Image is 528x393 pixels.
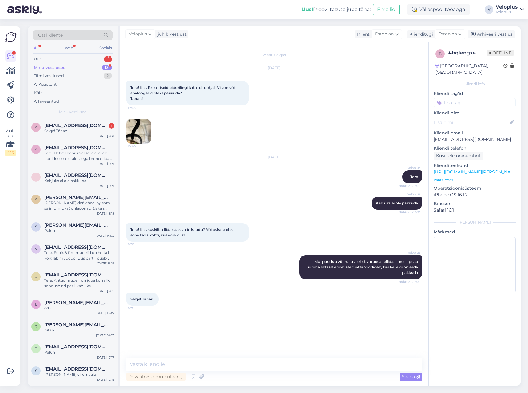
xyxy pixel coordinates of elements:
b: Uus! [301,6,313,12]
div: Minu vestlused [34,65,66,71]
div: Kliendi info [434,81,516,87]
div: [DATE] 18:18 [96,211,114,216]
div: juhib vestlust [155,31,187,38]
span: Kahjuks ei ole pakkuda [376,201,418,205]
span: Saada [402,374,420,379]
span: t [35,175,37,179]
span: Veloplus [397,250,420,255]
p: iPhone OS 16.1.2 [434,192,516,198]
div: [GEOGRAPHIC_DATA], [GEOGRAPHIC_DATA] [435,63,503,76]
p: Vaata edasi ... [434,177,516,183]
p: Kliendi telefon [434,145,516,152]
div: Tere. Fenix 8 Pro mudelid on hetkel kõik läbimüüdud. Uus partii jõuab eeldatavasti novembri keske... [44,250,114,261]
span: Tere [410,174,418,179]
span: b [439,51,442,56]
img: Askly Logo [5,31,17,43]
input: Lisa tag [434,98,516,107]
div: Klient [355,31,370,38]
span: Nähtud ✓ 9:21 [397,210,420,215]
p: Operatsioonisüsteem [434,185,516,192]
span: Nähtud ✓ 9:21 [397,184,420,188]
span: andrej.hodal@gmail.com [44,195,108,200]
span: 17:45 [128,105,151,110]
p: [EMAIL_ADDRESS][DOMAIN_NAME] [434,136,516,143]
div: Vestlus algas [126,52,422,58]
div: Veloplus [496,5,518,10]
span: Selge! Tänan! [130,297,154,301]
a: VeloplusVeloplus [496,5,524,14]
div: Web [64,44,74,52]
span: xzip82@gmail.com [44,272,108,278]
button: Emailid [373,4,400,15]
div: Arhiveeritud [34,98,59,105]
p: Kliendi email [434,130,516,136]
div: Klienditugi [407,31,433,38]
div: Uus [34,56,41,62]
span: Offline [487,50,514,56]
input: Lisa nimi [434,119,509,126]
span: Tere! Kas Teil selliseid pidurilingi katteid tootjalt Vision või analoogseid oleks pakkuda? Tänan! [130,85,236,101]
div: [DATE] 14:13 [96,333,114,338]
p: Kliendi tag'id [434,90,516,97]
span: Veloplus [397,165,420,170]
div: 2 [104,73,112,79]
div: 1 [104,56,112,62]
span: dagmar.reinolt@gmail.com [44,322,108,327]
div: [DATE] 14:52 [95,233,114,238]
div: V [485,5,493,14]
div: Proovi tasuta juba täna: [301,6,371,13]
div: 2 / 3 [5,150,16,156]
span: Mul puudub võimalus sellist varuosa tellida. Ilmselt peab uurima lihtsalt erinevatelt rattapoodid... [306,259,419,275]
div: [PERSON_NAME] [434,220,516,225]
div: [DATE] 12:19 [96,377,114,382]
div: Väljaspool tööaega [407,4,470,15]
span: a [35,147,37,152]
div: [PERSON_NAME] virumaale [44,372,114,377]
div: 13 [102,65,112,71]
span: Otsi kliente [38,32,63,38]
span: Estonian [375,31,394,38]
div: edu [44,305,114,311]
p: Kliendi nimi [434,110,516,116]
div: AI Assistent [34,81,57,88]
span: 9:30 [128,242,151,247]
div: Arhiveeri vestlus [468,30,515,38]
span: n [34,247,37,251]
div: Selge! Tänan! [44,128,114,134]
span: S [35,224,37,229]
div: 1 [109,123,114,129]
div: [DATE] 9:31 [97,134,114,138]
div: Kahjuks ei ole pakkuda [44,178,114,184]
div: Kõik [34,90,43,96]
div: Veloplus [496,10,518,14]
div: [DATE] 17:17 [96,355,114,360]
div: Socials [98,44,113,52]
span: tikka.kristjan@gmail.com [44,173,108,178]
span: d [34,324,37,329]
span: Sally.konks@gmail.com [44,222,108,228]
div: Palun [44,350,114,355]
div: [DATE] 9:21 [97,161,114,166]
span: Minu vestlused [59,109,87,115]
span: l [35,302,37,307]
span: a [35,197,37,201]
span: niclas.krakstrom@gmail.com [44,244,108,250]
a: [URL][DOMAIN_NAME][PERSON_NAME] [434,169,518,175]
span: andrap15@gmail.com [44,145,108,150]
span: sanderosvet@outlook.com [44,366,108,372]
div: [DATE] [126,65,422,71]
div: [DATE] 15:47 [95,311,114,316]
p: Klienditeekond [434,162,516,169]
span: t [35,346,37,351]
div: Tere. Hetkel hooajavälisel ajal ei ole hooldusesse eraldi aega broneerida vaja [44,150,114,161]
span: Veloplus [129,31,147,38]
div: Privaatne kommentaar [126,373,186,381]
span: toomrobin@gmail.com [44,344,108,350]
span: 9:31 [128,306,151,311]
div: Palun [44,228,114,233]
span: x [35,274,37,279]
div: [DATE] [126,154,422,160]
div: Tere. Antud mudelil on juba korralik soodushind peal, kahjuks madalamale kui 149€ ei ole võimalik... [44,278,114,289]
div: [PERSON_NAME] deň chcel by som sa informovať ohľadom držiaka s chladičom či je iba na zadnú brzdu... [44,200,114,211]
span: Tere! Kas kuskilt tellida saaks teie kaudu? Või oskate ehk soovitada kohti, kus võib olla? [130,227,234,237]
